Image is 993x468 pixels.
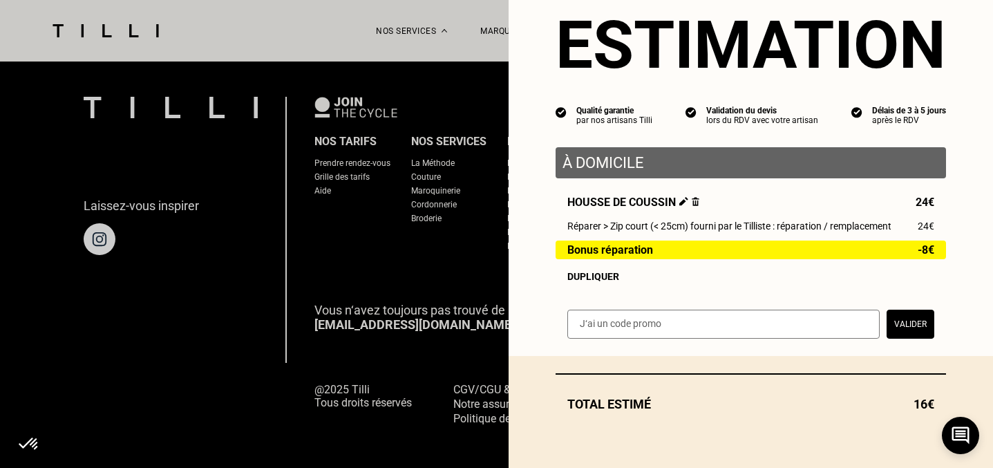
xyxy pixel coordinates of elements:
div: Délais de 3 à 5 jours [872,106,946,115]
div: lors du RDV avec votre artisan [706,115,818,125]
img: icon list info [851,106,862,118]
div: après le RDV [872,115,946,125]
div: Qualité garantie [576,106,652,115]
span: Réparer > Zip court (< 25cm) fourni par le Tilliste : réparation / remplacement [567,221,891,232]
div: Total estimé [556,397,946,411]
button: Valider [887,310,934,339]
img: icon list info [685,106,697,118]
div: Validation du devis [706,106,818,115]
span: 16€ [914,397,934,411]
input: J‘ai un code promo [567,310,880,339]
p: À domicile [562,154,939,171]
span: Bonus réparation [567,244,653,256]
span: 24€ [916,196,934,209]
span: Housse de coussin [567,196,699,209]
img: Éditer [679,197,688,206]
span: -8€ [918,244,934,256]
img: Supprimer [692,197,699,206]
span: 24€ [918,221,934,232]
section: Estimation [556,6,946,84]
div: Dupliquer [567,271,934,282]
img: icon list info [556,106,567,118]
div: par nos artisans Tilli [576,115,652,125]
